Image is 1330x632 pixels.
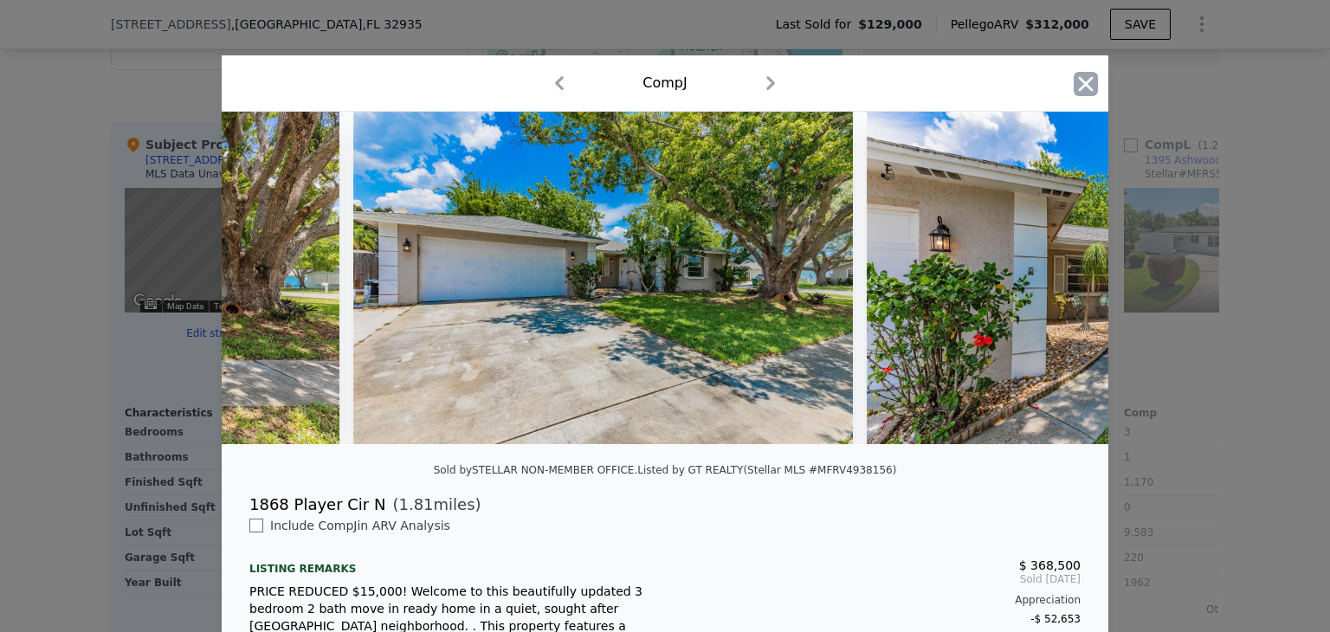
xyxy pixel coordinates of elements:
span: $ 368,500 [1019,558,1081,572]
span: Include Comp J in ARV Analysis [263,519,457,532]
div: Comp J [642,73,687,94]
div: Listing remarks [249,548,651,576]
div: Listed by GT REALTY (Stellar MLS #MFRV4938156) [637,464,896,476]
span: ( miles) [385,493,481,517]
span: -$ 52,653 [1030,613,1081,625]
div: 1868 Player Cir N [249,493,385,517]
span: 1.81 [398,495,433,513]
img: Property Img [353,112,852,444]
span: Sold [DATE] [679,572,1081,586]
div: Sold by STELLAR NON-MEMBER OFFICE . [434,464,638,476]
div: Appreciation [679,593,1081,607]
